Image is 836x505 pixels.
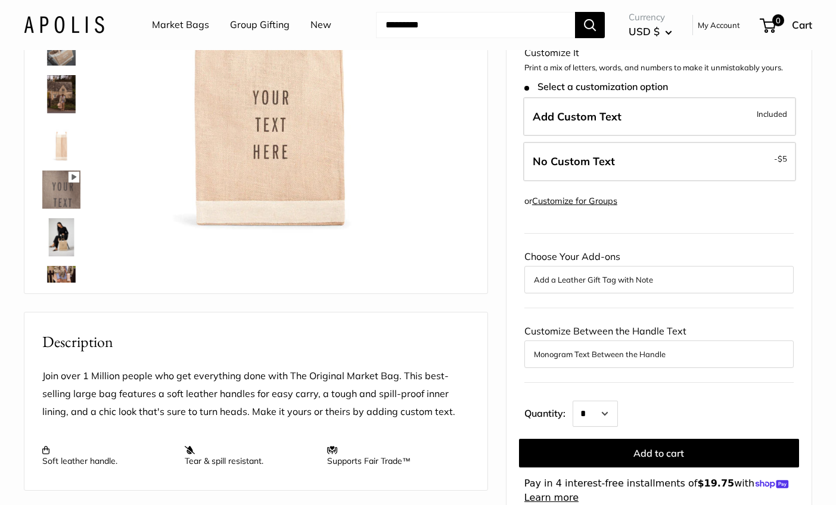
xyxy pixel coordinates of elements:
[532,196,617,206] a: Customize for Groups
[519,439,799,467] button: Add to cart
[524,193,617,209] div: or
[778,154,787,163] span: $5
[629,25,660,38] span: USD $
[524,248,794,293] div: Choose Your Add-ons
[42,266,80,304] img: Market Bag in Natural
[42,75,80,113] img: Market Bag in Natural
[42,218,80,256] img: Market Bag in Natural
[575,12,605,38] button: Search
[629,22,672,41] button: USD $
[629,9,672,26] span: Currency
[772,14,784,26] span: 0
[534,347,784,361] button: Monogram Text Between the Handle
[524,323,794,368] div: Customize Between the Handle Text
[42,330,470,354] h2: Description
[310,16,331,34] a: New
[185,445,315,466] p: Tear & spill resistant.
[523,142,796,181] label: Leave Blank
[698,18,740,32] a: My Account
[42,171,80,209] img: Market Bag in Natural
[523,97,796,137] label: Add Custom Text
[524,397,573,427] label: Quantity:
[792,18,812,31] span: Cart
[152,16,209,34] a: Market Bags
[40,216,83,259] a: Market Bag in Natural
[40,168,83,211] a: Market Bag in Natural
[230,16,290,34] a: Group Gifting
[761,16,812,35] a: 0 Cart
[40,120,83,163] a: description_13" wide, 18" high, 8" deep; handles: 3.5"
[42,123,80,161] img: description_13" wide, 18" high, 8" deep; handles: 3.5"
[42,367,470,421] p: Join over 1 Million people who get everything done with The Original Market Bag. This best-sellin...
[376,12,575,38] input: Search...
[524,81,668,92] span: Select a customization option
[533,110,621,123] span: Add Custom Text
[40,73,83,116] a: Market Bag in Natural
[24,16,104,33] img: Apolis
[757,107,787,121] span: Included
[40,264,83,306] a: Market Bag in Natural
[533,154,615,168] span: No Custom Text
[524,62,794,74] p: Print a mix of letters, words, and numbers to make it unmistakably yours.
[327,445,458,466] p: Supports Fair Trade™
[774,151,787,166] span: -
[42,445,173,466] p: Soft leather handle.
[534,272,784,287] button: Add a Leather Gift Tag with Note
[524,44,794,62] div: Customize It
